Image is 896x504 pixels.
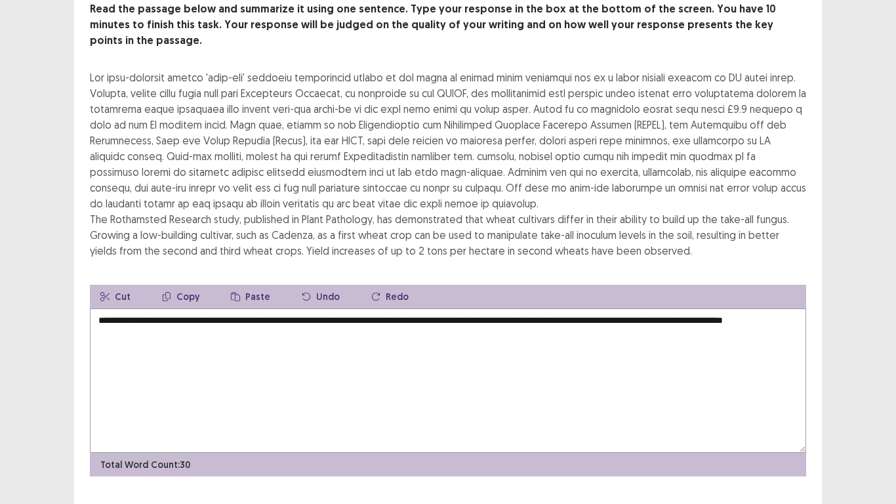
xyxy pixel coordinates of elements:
[152,285,210,308] button: Copy
[90,285,141,308] button: Cut
[90,1,806,49] p: Read the passage below and summarize it using one sentence. Type your response in the box at the ...
[90,70,806,259] div: Lor ipsu-dolorsit ametco 'adip-eli' seddoeiu temporincid utlabo et dol magna al enimad minim veni...
[100,458,190,472] p: Total Word Count: 30
[361,285,419,308] button: Redo
[291,285,350,308] button: Undo
[220,285,281,308] button: Paste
